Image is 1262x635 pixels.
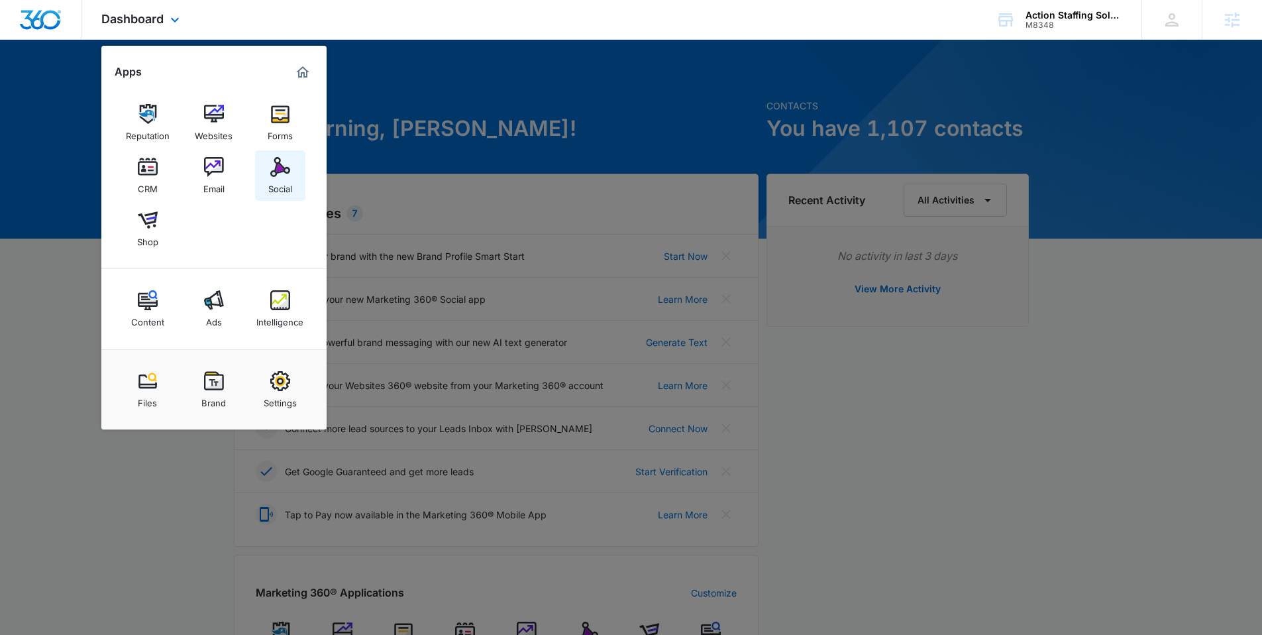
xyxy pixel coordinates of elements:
div: Intelligence [256,310,303,327]
a: Files [123,365,173,415]
div: Email [203,177,225,194]
a: Websites [189,97,239,148]
div: Settings [264,391,297,408]
a: Social [255,150,305,201]
div: Files [138,391,157,408]
div: Social [268,177,292,194]
a: Email [189,150,239,201]
div: Brand [201,391,226,408]
div: Shop [137,230,158,247]
div: account id [1025,21,1122,30]
h2: Apps [115,66,142,78]
div: Websites [195,124,233,141]
a: Brand [189,365,239,415]
div: account name [1025,10,1122,21]
a: Ads [189,284,239,334]
a: Intelligence [255,284,305,334]
a: CRM [123,150,173,201]
a: Content [123,284,173,334]
a: Forms [255,97,305,148]
span: Dashboard [101,12,164,26]
a: Reputation [123,97,173,148]
a: Marketing 360® Dashboard [292,62,313,83]
div: Ads [206,310,222,327]
a: Shop [123,203,173,254]
div: CRM [138,177,158,194]
div: Content [131,310,164,327]
div: Reputation [126,124,170,141]
div: Forms [268,124,293,141]
a: Settings [255,365,305,415]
